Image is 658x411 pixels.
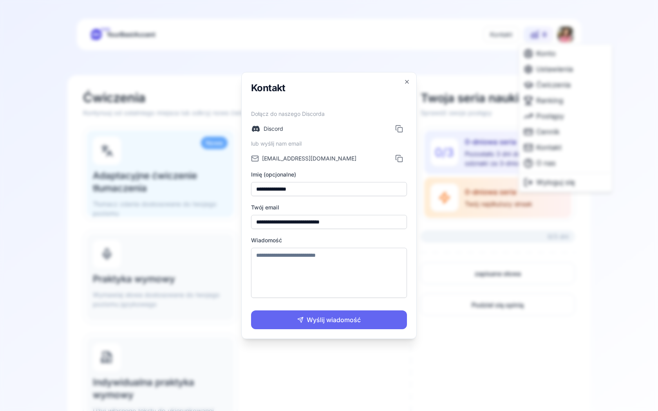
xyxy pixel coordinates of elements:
[251,124,283,133] a: Discord
[251,237,282,243] label: Wiadomość
[251,124,260,133] img: discord
[251,140,407,148] span: lub wyślij nam email
[251,155,356,162] a: [EMAIL_ADDRESS][DOMAIN_NAME]
[251,82,407,94] h2: Kontakt
[251,204,279,211] label: Twój email
[251,110,407,118] span: Dołącz do naszego Discorda
[251,171,296,178] label: Imię (opcjonalne)
[251,310,407,329] button: Wyślij wiadomość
